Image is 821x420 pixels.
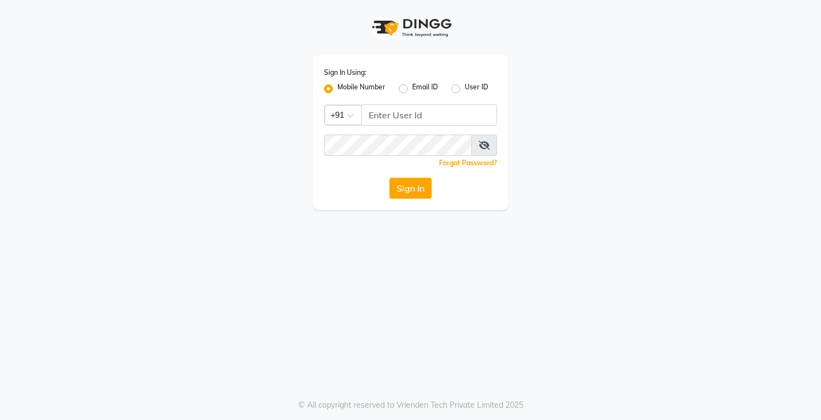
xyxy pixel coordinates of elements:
label: User ID [465,82,488,96]
button: Sign In [389,178,432,199]
input: Username [324,135,472,156]
label: Sign In Using: [324,68,366,78]
input: Username [361,104,497,126]
label: Email ID [412,82,438,96]
label: Mobile Number [337,82,385,96]
a: Forgot Password? [439,159,497,167]
img: logo1.svg [366,11,455,44]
